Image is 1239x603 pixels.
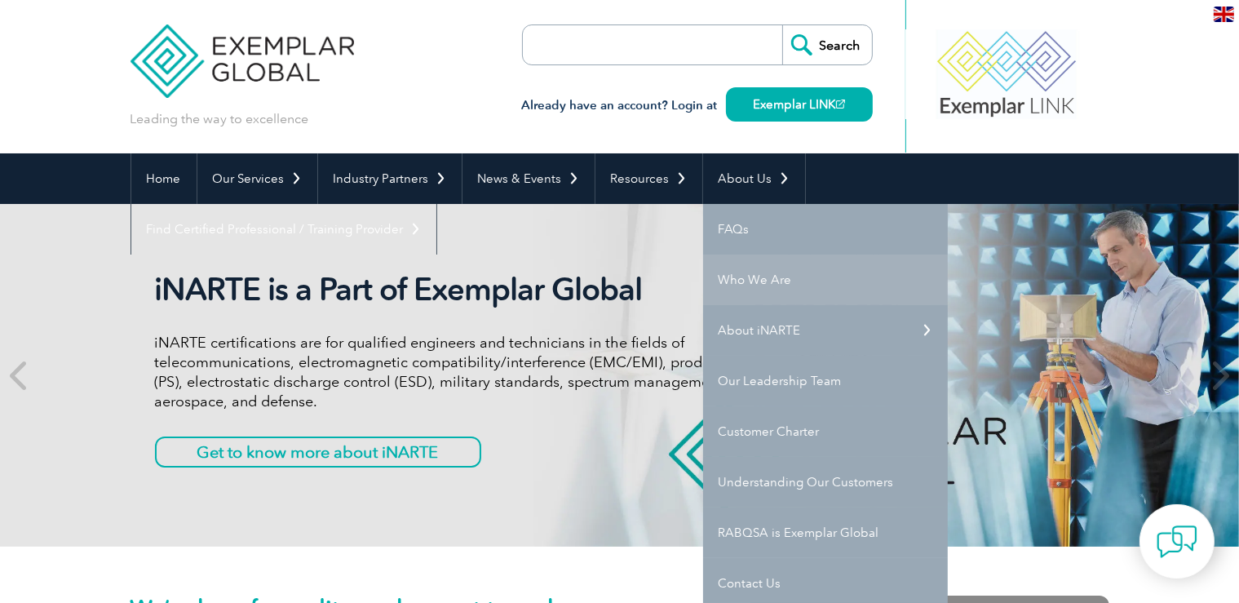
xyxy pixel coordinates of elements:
[703,255,948,305] a: Who We Are
[1157,521,1197,562] img: contact-chat.png
[703,457,948,508] a: Understanding Our Customers
[703,356,948,406] a: Our Leadership Team
[703,153,805,204] a: About Us
[703,406,948,457] a: Customer Charter
[595,153,702,204] a: Resources
[703,204,948,255] a: FAQs
[462,153,595,204] a: News & Events
[155,437,481,468] a: Get to know more about iNARTE
[703,305,948,356] a: About iNARTE
[155,271,767,308] h2: iNARTE is a Part of Exemplar Global
[782,25,872,64] input: Search
[836,100,845,109] img: open_square.png
[197,153,317,204] a: Our Services
[131,110,309,128] p: Leading the way to excellence
[703,508,948,558] a: RABQSA is Exemplar Global
[155,333,767,411] p: iNARTE certifications are for qualified engineers and technicians in the fields of telecommunicat...
[318,153,462,204] a: Industry Partners
[131,204,436,255] a: Find Certified Professional / Training Provider
[131,153,197,204] a: Home
[726,87,873,122] a: Exemplar LINK
[522,95,873,116] h3: Already have an account? Login at
[1214,7,1234,22] img: en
